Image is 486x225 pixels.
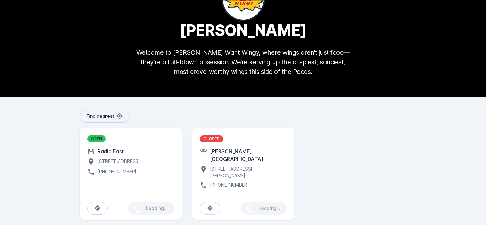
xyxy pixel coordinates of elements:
[200,135,223,142] div: CLOSED
[207,165,287,179] div: [STREET_ADDRESS][PERSON_NAME]
[87,135,106,142] div: OPEN
[207,181,249,189] div: [PHONE_NUMBER]
[86,114,114,118] span: Find nearest
[95,168,136,176] div: [PHONE_NUMBER]
[95,148,124,155] div: Radio East
[95,158,140,165] div: [STREET_ADDRESS]
[207,148,287,163] div: [PERSON_NAME][GEOGRAPHIC_DATA]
